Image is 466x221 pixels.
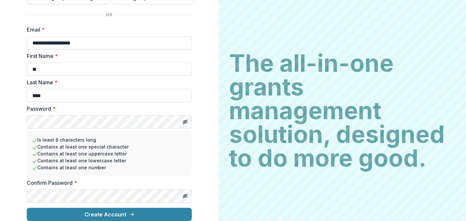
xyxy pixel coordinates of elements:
[32,150,186,157] li: Contains at least one uppercase letter
[27,52,188,60] label: First Name
[32,136,186,143] li: Is least 8 characters long
[32,157,186,164] li: Contains at least one lowercase letter
[32,164,186,171] li: Contains at least one number
[27,208,192,221] button: Create Account
[27,26,188,34] label: Email
[27,179,188,187] label: Confirm Password
[27,105,188,113] label: Password
[27,78,188,86] label: Last Name
[180,191,190,201] button: Toggle password visibility
[32,143,186,150] li: Contains at least one special character
[180,117,190,127] button: Toggle password visibility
